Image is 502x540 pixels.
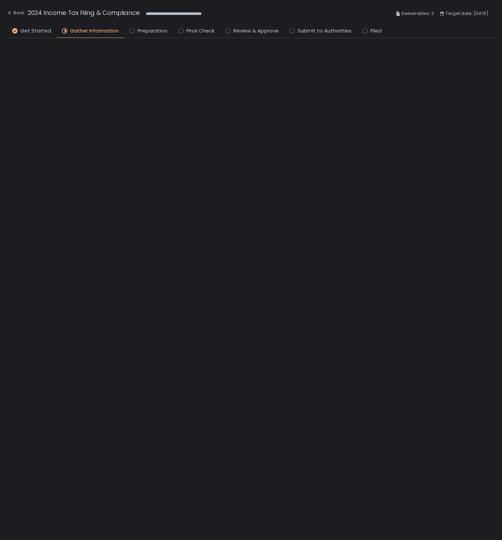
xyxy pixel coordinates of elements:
span: Preparation [138,27,167,35]
button: Back [7,8,24,19]
span: Review & Approve [233,27,279,35]
span: Final Check [186,27,214,35]
span: Gather Information [70,27,119,35]
span: Filed [370,27,382,35]
span: Get Started [20,27,51,35]
span: Deliverables: 2 [402,9,434,18]
div: Back [7,9,24,17]
span: Target date: [DATE] [446,9,488,18]
h1: 2024 Income Tax Filing & Compliance [28,8,140,17]
span: Submit to Authorities [298,27,351,35]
